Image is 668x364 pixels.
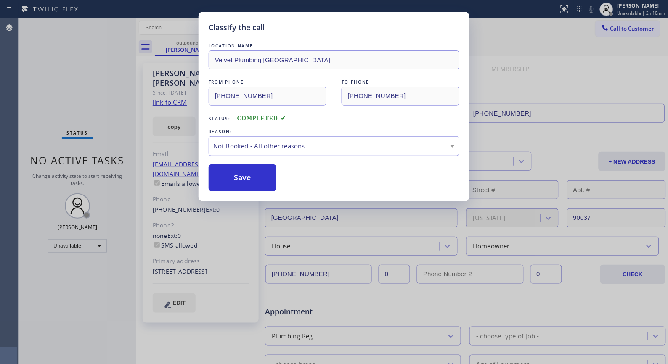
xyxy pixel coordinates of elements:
h5: Classify the call [209,22,265,33]
div: REASON: [209,127,459,136]
div: Not Booked - All other reasons [213,141,455,151]
div: LOCATION NAME [209,42,459,50]
div: TO PHONE [342,78,459,87]
span: Status: [209,116,231,121]
button: Save [209,164,276,191]
span: COMPLETED [237,115,286,121]
input: To phone [342,87,459,106]
div: FROM PHONE [209,78,326,87]
input: From phone [209,87,326,106]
